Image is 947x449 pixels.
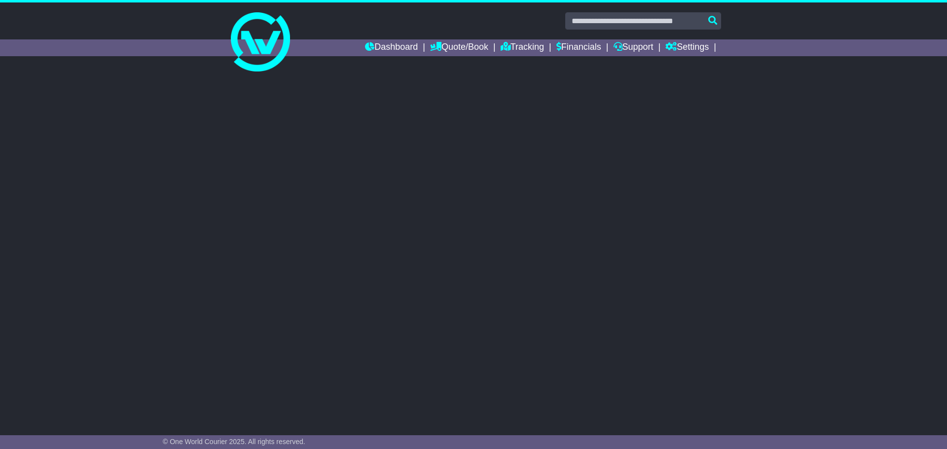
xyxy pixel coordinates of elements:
[365,39,418,56] a: Dashboard
[501,39,544,56] a: Tracking
[556,39,601,56] a: Financials
[163,438,305,446] span: © One World Courier 2025. All rights reserved.
[665,39,709,56] a: Settings
[614,39,654,56] a: Support
[430,39,488,56] a: Quote/Book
